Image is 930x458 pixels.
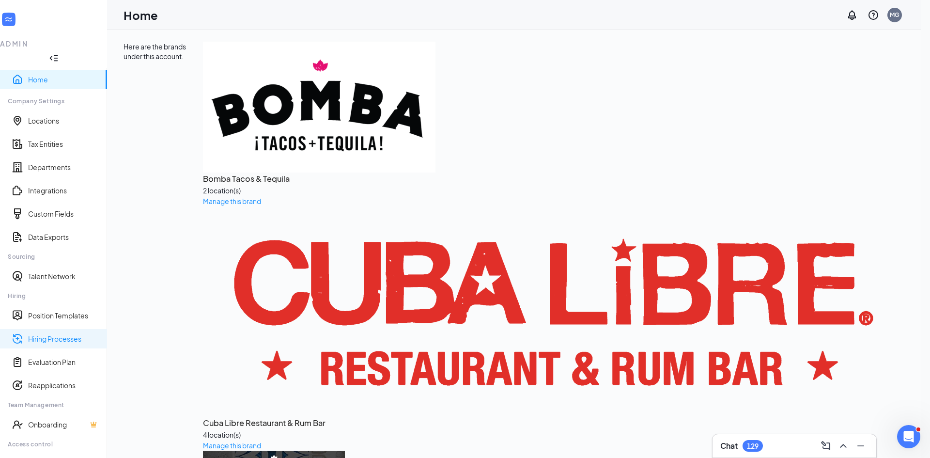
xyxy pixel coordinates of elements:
img: Cuba Libre Restaurant & Rum Bar logo [203,206,904,417]
div: 129 [747,442,759,450]
h1: Home [124,7,158,23]
a: OnboardingCrown [28,419,99,430]
div: MG [890,11,899,19]
a: Home [28,75,99,84]
a: Reapplications [28,380,99,390]
div: Team Management [8,401,99,409]
svg: QuestionInfo [868,9,879,21]
svg: Minimize [855,440,867,452]
a: Tax Entities [28,139,99,149]
div: Company Settings [8,97,99,105]
button: ComposeMessage [818,438,834,454]
h3: Bomba Tacos & Tequila [203,173,904,185]
h3: Cuba Libre Restaurant & Rum Bar [203,417,904,429]
h3: Chat [720,441,738,451]
svg: WorkstreamLogo [4,15,14,24]
a: Data Exports [28,232,99,242]
svg: ChevronUp [837,440,849,452]
a: Integrations [28,186,99,195]
a: Departments [28,162,99,172]
svg: Notifications [846,9,858,21]
a: Locations [28,116,99,126]
button: ChevronUp [836,438,851,454]
img: Bomba Tacos & Tequila logo [203,42,435,173]
button: Minimize [853,438,868,454]
a: Custom Fields [28,209,99,219]
a: Talent Network [28,271,99,281]
a: Manage this brand [203,197,261,205]
svg: ComposeMessage [820,440,832,452]
a: Manage this brand [203,441,261,450]
div: Hiring [8,292,99,300]
a: Evaluation Plan [28,357,99,367]
div: Access control [8,440,99,448]
div: Sourcing [8,253,99,261]
a: Hiring Processes [28,334,99,344]
a: Position Templates [28,311,99,320]
svg: Collapse [49,53,59,63]
iframe: Intercom live chat [897,425,920,448]
div: 4 location(s) [203,429,904,440]
div: 2 location(s) [203,185,904,196]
